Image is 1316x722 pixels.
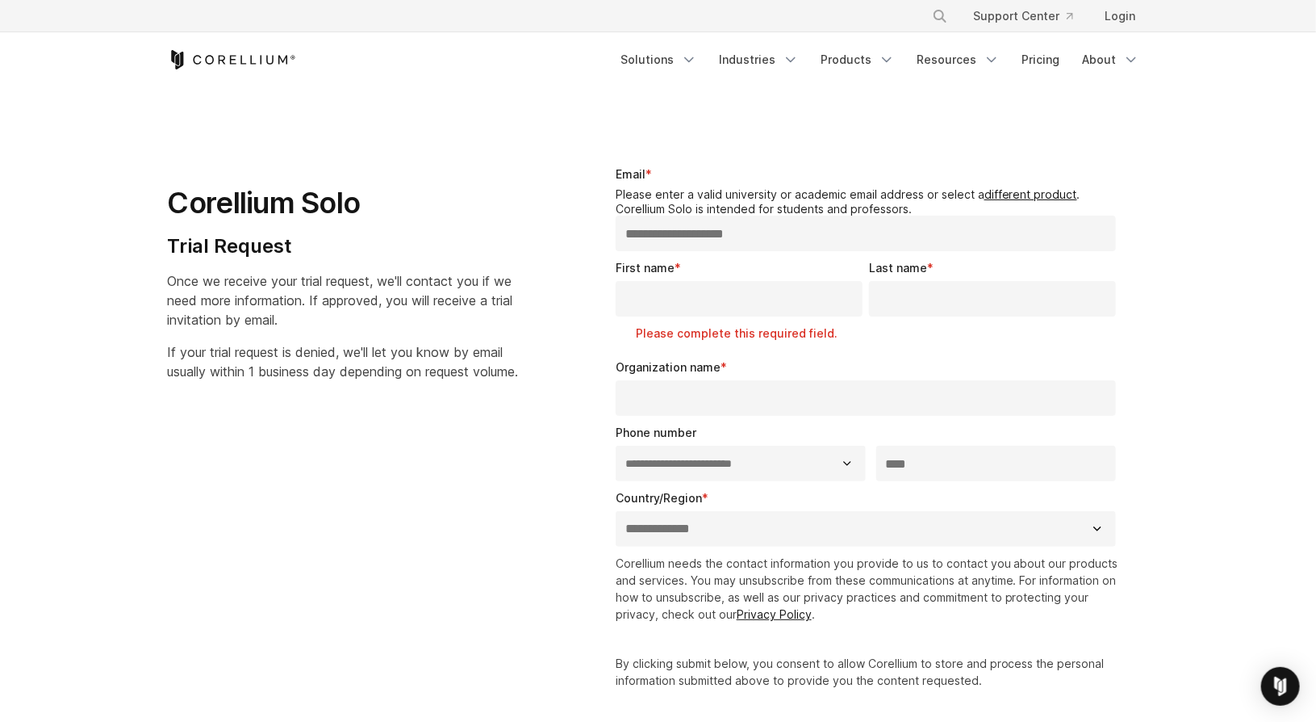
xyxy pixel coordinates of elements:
a: Pricing [1013,45,1070,74]
a: Privacy Policy [737,607,812,621]
button: Search [925,2,955,31]
div: Navigation Menu [612,45,1149,74]
span: First name [616,261,675,275]
a: About [1073,45,1149,74]
a: Industries [710,45,808,74]
span: If your trial request is denied, we'll let you know by email usually within 1 business day depend... [168,344,519,380]
a: Products [812,45,904,74]
a: Support Center [961,2,1086,31]
span: Email [616,167,645,181]
p: By clicking submit below, you consent to allow Corellium to store and process the personal inform... [616,655,1123,689]
span: Organization name [616,360,721,374]
a: Login [1092,2,1149,31]
span: Phone number [616,426,696,439]
a: Solutions [612,45,707,74]
legend: Please enter a valid university or academic email address or select a . Corellium Solo is intende... [616,187,1123,216]
h4: Trial Request [168,234,519,258]
label: Please complete this required field. [636,325,869,342]
a: different product [984,187,1077,201]
span: Last name [869,261,927,275]
div: Navigation Menu [913,2,1149,31]
div: Open Intercom Messenger [1261,667,1300,706]
span: Once we receive your trial request, we'll contact you if we need more information. If approved, y... [168,273,513,328]
a: Resources [908,45,1009,74]
a: Corellium Home [168,50,296,69]
h1: Corellium Solo [168,185,519,221]
p: Corellium needs the contact information you provide to us to contact you about our products and s... [616,555,1123,623]
span: Country/Region [616,491,702,505]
